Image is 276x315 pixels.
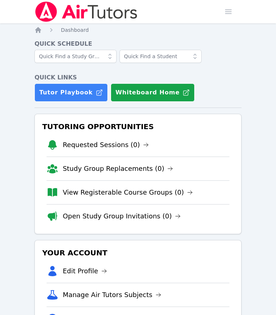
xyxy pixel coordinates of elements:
a: Dashboard [61,26,89,34]
img: Air Tutors [34,1,138,22]
nav: Breadcrumb [34,26,242,34]
h4: Quick Schedule [34,40,242,48]
input: Quick Find a Student [119,50,202,63]
h3: Your Account [41,246,235,259]
a: Open Study Group Invitations (0) [63,211,181,221]
a: Study Group Replacements (0) [63,164,173,174]
a: Tutor Playbook [34,83,108,102]
a: Edit Profile [63,266,107,276]
input: Quick Find a Study Group [34,50,117,63]
a: Requested Sessions (0) [63,140,149,150]
button: Whiteboard Home [111,83,195,102]
a: View Registerable Course Groups (0) [63,187,193,198]
span: Dashboard [61,27,89,33]
h4: Quick Links [34,73,242,82]
a: Manage Air Tutors Subjects [63,290,161,300]
h3: Tutoring Opportunities [41,120,235,133]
